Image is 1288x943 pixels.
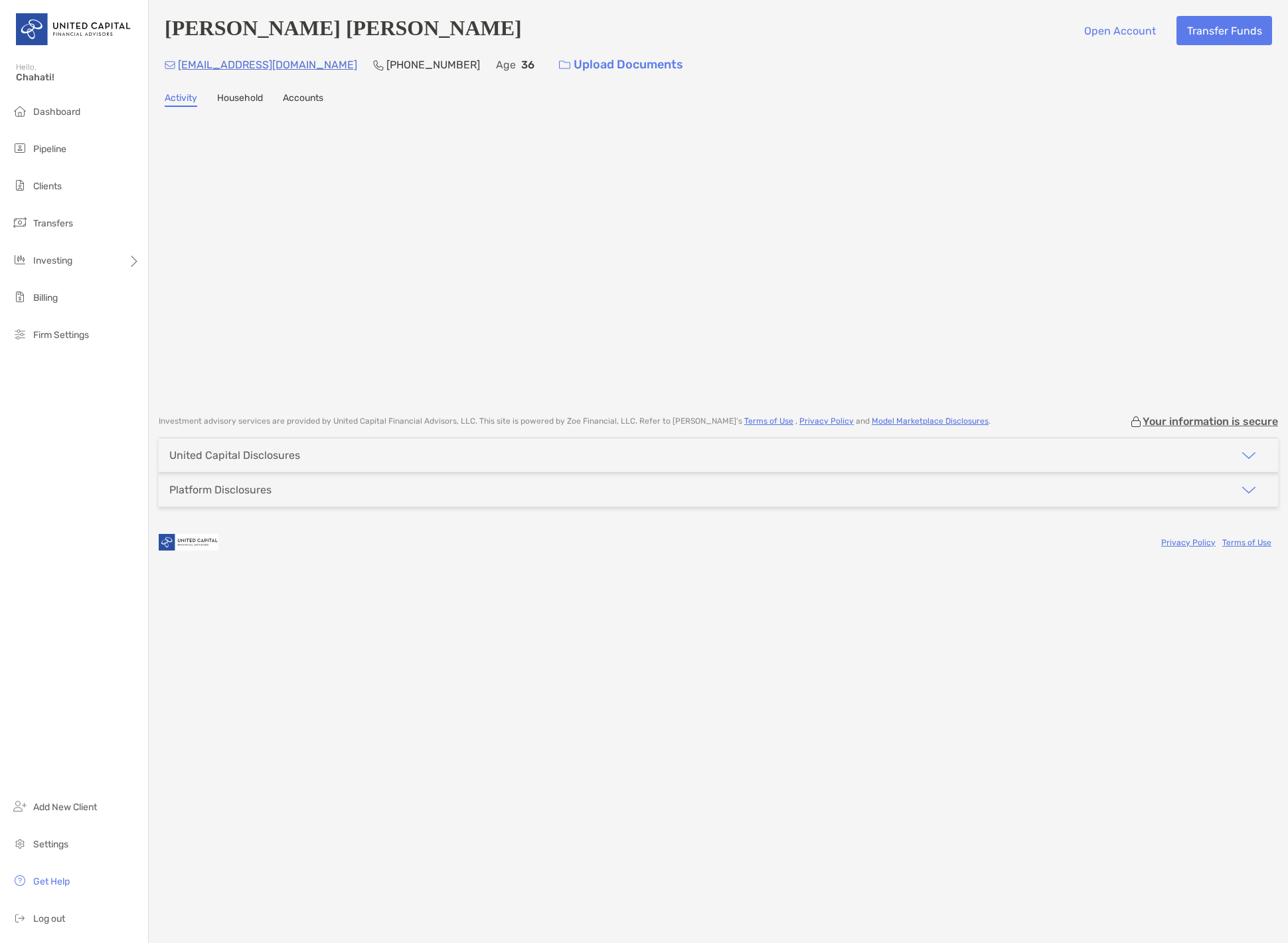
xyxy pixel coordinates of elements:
[1074,16,1166,45] button: Open Account
[550,50,692,79] a: Upload Documents
[33,292,58,303] span: Billing
[159,527,218,557] img: company logo
[559,60,570,70] img: button icon
[12,140,28,156] img: pipeline icon
[33,143,66,155] span: Pipeline
[373,60,384,70] img: Phone Icon
[33,329,89,341] span: Firm Settings
[12,252,28,268] img: investing icon
[283,92,323,107] a: Accounts
[165,61,175,69] img: Email Icon
[12,835,28,851] img: settings icon
[1176,16,1272,45] button: Transfer Funds
[799,416,854,426] a: Privacy Policy
[496,56,516,73] p: Age
[12,289,28,305] img: billing icon
[1161,538,1216,547] a: Privacy Policy
[159,416,991,426] p: Investment advisory services are provided by United Capital Financial Advisors, LLC . This site i...
[1241,482,1257,498] img: icon arrow
[217,92,263,107] a: Household
[12,873,28,889] img: get-help icon
[16,72,140,83] span: Chahati!
[1143,415,1278,428] p: Your information is secure
[386,56,480,73] p: [PHONE_NUMBER]
[165,92,197,107] a: Activity
[12,326,28,342] img: firm-settings icon
[178,56,357,73] p: [EMAIL_ADDRESS][DOMAIN_NAME]
[33,839,68,850] span: Settings
[12,103,28,119] img: dashboard icon
[1241,448,1257,464] img: icon arrow
[33,802,97,813] span: Add New Client
[12,910,28,926] img: logout icon
[33,255,72,266] span: Investing
[33,913,65,924] span: Log out
[169,483,272,496] div: Platform Disclosures
[33,181,62,192] span: Clients
[521,56,534,73] p: 36
[744,416,793,426] a: Terms of Use
[12,214,28,230] img: transfers icon
[165,16,522,45] h4: [PERSON_NAME] [PERSON_NAME]
[16,5,132,53] img: United Capital Logo
[12,798,28,814] img: add_new_client icon
[33,106,80,118] span: Dashboard
[33,218,73,229] span: Transfers
[33,876,70,887] span: Get Help
[169,449,300,462] div: United Capital Disclosures
[872,416,989,426] a: Model Marketplace Disclosures
[12,177,28,193] img: clients icon
[1222,538,1271,547] a: Terms of Use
